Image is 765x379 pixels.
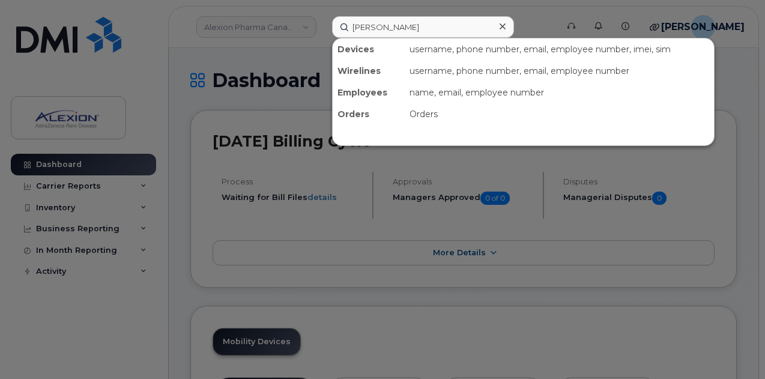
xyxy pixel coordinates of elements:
div: Employees [333,82,405,103]
div: Orders [405,103,714,125]
div: username, phone number, email, employee number, imei, sim [405,38,714,60]
div: Orders [333,103,405,125]
div: Devices [333,38,405,60]
div: username, phone number, email, employee number [405,60,714,82]
div: name, email, employee number [405,82,714,103]
div: Wirelines [333,60,405,82]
